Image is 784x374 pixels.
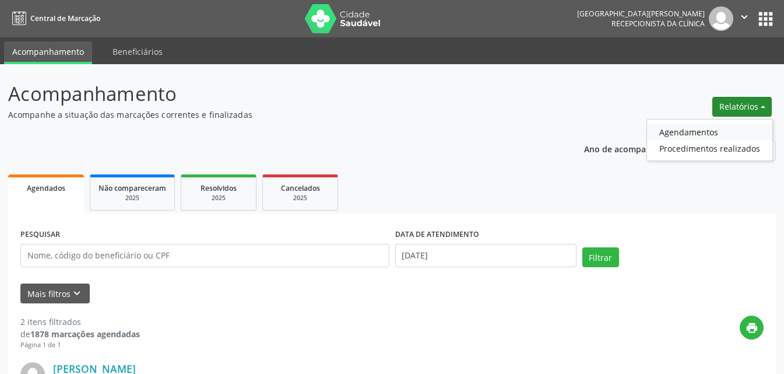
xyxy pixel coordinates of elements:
div: 2025 [99,194,166,202]
span: Recepcionista da clínica [611,19,705,29]
span: Central de Marcação [30,13,100,23]
a: Central de Marcação [8,9,100,28]
a: Beneficiários [104,41,171,62]
button: print [740,316,764,340]
div: 2025 [271,194,329,202]
div: 2 itens filtrados [20,316,140,328]
input: Nome, código do beneficiário ou CPF [20,244,389,267]
button: Filtrar [582,247,619,267]
span: Não compareceram [99,183,166,193]
div: 2025 [189,194,248,202]
p: Acompanhamento [8,79,546,109]
span: Cancelados [281,183,320,193]
p: Acompanhe a situação das marcações correntes e finalizadas [8,109,546,121]
a: Agendamentos [647,124,772,140]
button: Relatórios [712,97,772,117]
strong: 1878 marcações agendadas [30,328,140,340]
a: Acompanhamento [4,41,92,64]
i: keyboard_arrow_down [71,287,83,300]
div: de [20,328,140,340]
div: Página 1 de 1 [20,340,140,350]
input: Selecione um intervalo [395,244,576,267]
label: PESQUISAR [20,226,60,244]
div: [GEOGRAPHIC_DATA][PERSON_NAME] [577,9,705,19]
a: Procedimentos realizados [647,140,772,156]
span: Resolvidos [201,183,237,193]
i:  [738,11,751,23]
button:  [733,6,755,31]
ul: Relatórios [646,119,773,161]
button: apps [755,9,776,29]
img: img [709,6,733,31]
label: DATA DE ATENDIMENTO [395,226,479,244]
button: Mais filtroskeyboard_arrow_down [20,284,90,304]
p: Ano de acompanhamento [584,141,687,156]
span: Agendados [27,183,65,193]
i: print [746,321,758,334]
